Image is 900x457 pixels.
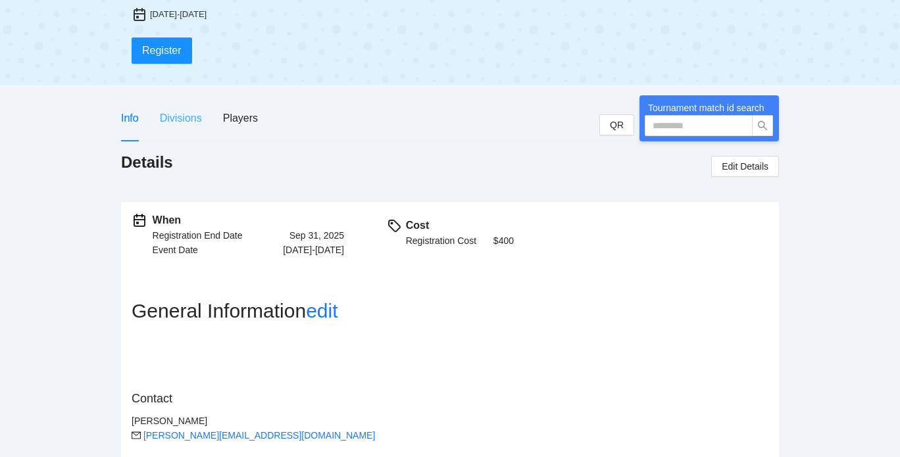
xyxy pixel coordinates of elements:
div: [PERSON_NAME] [132,414,768,443]
div: Info [121,110,139,126]
span: search [753,120,772,131]
h1: Details [121,152,173,173]
div: Players [223,110,258,126]
h2: General Information [132,299,768,323]
div: Sep 31, 2025 [289,228,344,243]
span: QR [610,118,624,132]
span: mail [132,431,141,440]
div: [DATE]-[DATE] [150,8,207,21]
div: [DATE]-[DATE] [283,243,344,257]
div: Tournament match id search [645,101,774,115]
div: Registration Cost [406,233,476,248]
button: QR [599,114,634,135]
div: Event Date [153,243,198,257]
button: search [752,115,773,136]
div: Divisions [160,110,202,126]
div: When [153,212,344,228]
h2: $ 400 [493,233,514,248]
div: Registration End Date [153,228,243,243]
button: Edit Details [711,156,779,177]
h2: Contact [132,389,768,408]
button: Register [132,37,192,64]
span: Register [142,42,182,59]
a: [PERSON_NAME][EMAIL_ADDRESS][DOMAIN_NAME] [143,430,375,441]
div: Cost [406,218,514,233]
span: Edit Details [722,159,768,174]
a: edit [306,300,337,322]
